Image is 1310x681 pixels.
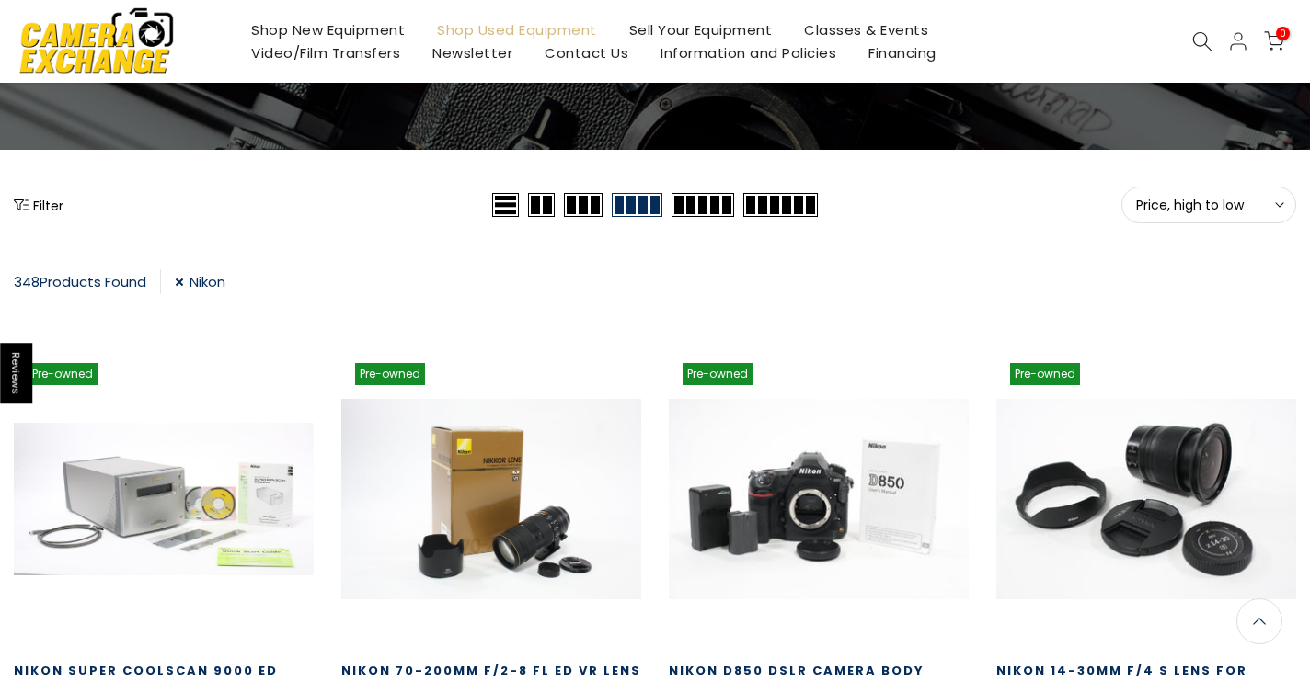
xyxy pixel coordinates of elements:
a: Information and Policies [645,41,853,64]
a: Sell Your Equipment [613,18,788,41]
div: Products Found [14,269,161,294]
a: 0 [1264,31,1284,51]
span: Price, high to low [1136,197,1281,213]
a: Classes & Events [788,18,945,41]
a: Contact Us [529,41,645,64]
a: Video/Film Transfers [236,41,417,64]
a: Newsletter [417,41,529,64]
a: Shop Used Equipment [421,18,614,41]
span: 348 [14,272,40,291]
span: 0 [1276,27,1290,40]
button: Price, high to low [1121,187,1296,223]
a: Financing [853,41,953,64]
a: Shop New Equipment [236,18,421,41]
a: Nikon [175,269,225,294]
a: Back to the top [1236,598,1282,644]
button: Show filters [14,196,63,214]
